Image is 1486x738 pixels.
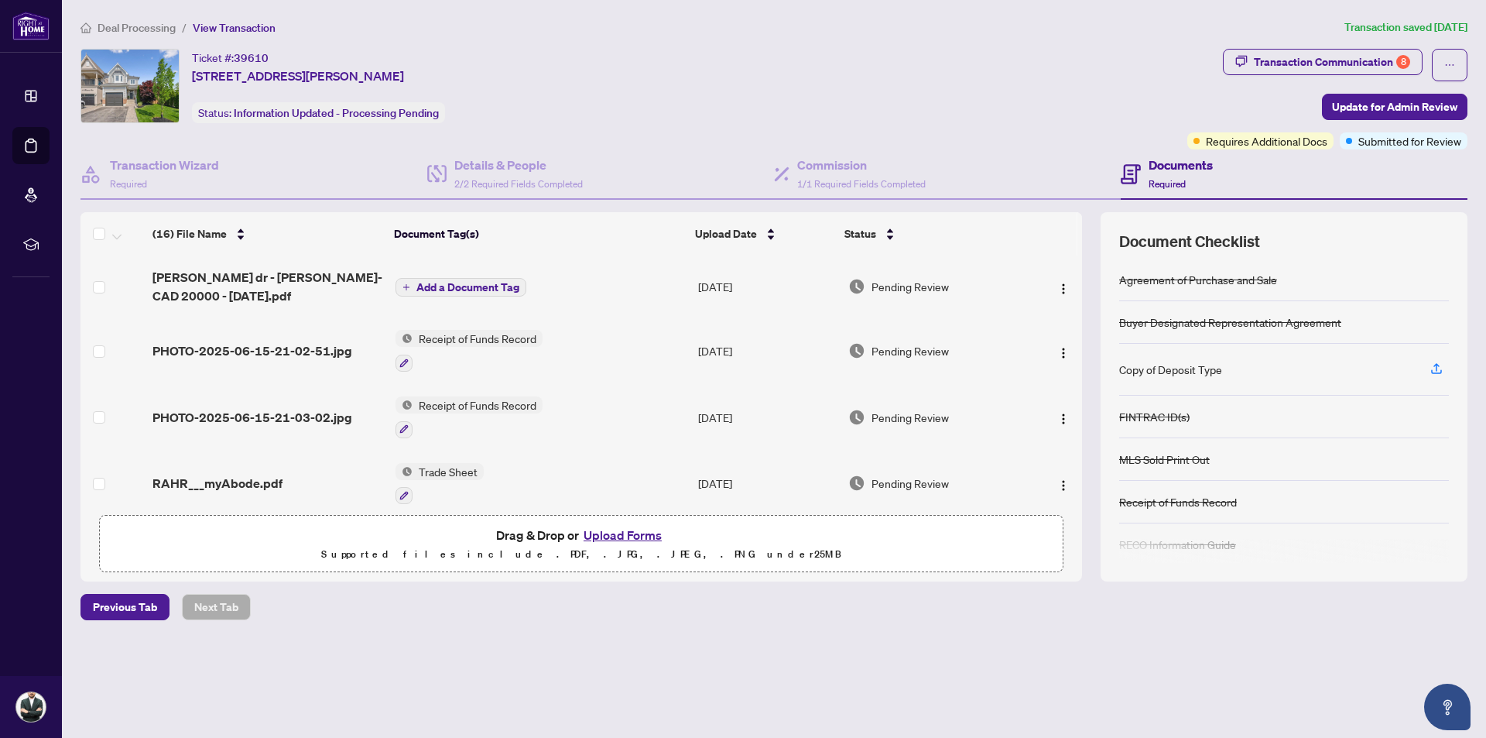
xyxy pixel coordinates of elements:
[871,475,949,492] span: Pending Review
[234,51,269,65] span: 39610
[1051,338,1076,363] button: Logo
[579,525,666,545] button: Upload Forms
[692,384,842,451] td: [DATE]
[80,594,169,620] button: Previous Tab
[152,268,382,305] span: [PERSON_NAME] dr - [PERSON_NAME]- CAD 20000 - [DATE].pdf
[146,212,388,256] th: (16) File Name
[848,342,865,359] img: Document Status
[692,451,842,517] td: [DATE]
[1396,55,1410,69] div: 8
[395,463,413,480] img: Status Icon
[871,278,949,295] span: Pending Review
[1149,156,1213,174] h4: Documents
[1119,408,1190,425] div: FINTRAC ID(s)
[234,106,439,120] span: Information Updated - Processing Pending
[454,156,583,174] h4: Details & People
[109,545,1053,564] p: Supported files include .PDF, .JPG, .JPEG, .PNG under 25 MB
[16,692,46,722] img: Profile Icon
[93,595,157,620] span: Previous Tab
[192,102,445,123] div: Status:
[1057,347,1070,359] img: Logo
[1057,413,1070,425] img: Logo
[848,278,865,295] img: Document Status
[1332,94,1457,119] span: Update for Admin Review
[838,212,1025,256] th: Status
[110,178,147,190] span: Required
[388,212,690,256] th: Document Tag(s)
[193,21,276,35] span: View Transaction
[395,330,413,347] img: Status Icon
[182,594,251,620] button: Next Tab
[1322,94,1467,120] button: Update for Admin Review
[152,225,227,242] span: (16) File Name
[192,49,269,67] div: Ticket #:
[1119,451,1210,468] div: MLS Sold Print Out
[1057,283,1070,295] img: Logo
[81,50,179,122] img: IMG-E12212537_1.jpg
[395,277,526,297] button: Add a Document Tag
[1051,405,1076,430] button: Logo
[848,475,865,492] img: Document Status
[152,408,352,427] span: PHOTO-2025-06-15-21-03-02.jpg
[416,282,519,293] span: Add a Document Tag
[692,318,842,384] td: [DATE]
[871,342,949,359] span: Pending Review
[1444,60,1455,70] span: ellipsis
[1051,274,1076,299] button: Logo
[848,409,865,426] img: Document Status
[797,156,926,174] h4: Commission
[12,12,50,40] img: logo
[1424,684,1471,730] button: Open asap
[844,225,876,242] span: Status
[395,330,543,372] button: Status IconReceipt of Funds Record
[1119,536,1236,553] div: RECO Information Guide
[395,278,526,297] button: Add a Document Tag
[695,225,757,242] span: Upload Date
[496,525,666,545] span: Drag & Drop or
[871,409,949,426] span: Pending Review
[692,256,842,318] td: [DATE]
[1254,50,1410,74] div: Transaction Communication
[152,474,282,493] span: RAHR___myAbode.pdf
[1206,132,1327,149] span: Requires Additional Docs
[1223,49,1423,75] button: Transaction Communication8
[689,212,838,256] th: Upload Date
[1149,178,1186,190] span: Required
[98,21,176,35] span: Deal Processing
[1051,471,1076,496] button: Logo
[395,396,543,438] button: Status IconReceipt of Funds Record
[192,67,404,85] span: [STREET_ADDRESS][PERSON_NAME]
[1119,493,1237,510] div: Receipt of Funds Record
[1057,479,1070,492] img: Logo
[110,156,219,174] h4: Transaction Wizard
[182,19,187,36] li: /
[1119,314,1341,331] div: Buyer Designated Representation Agreement
[797,178,926,190] span: 1/1 Required Fields Completed
[413,396,543,414] span: Receipt of Funds Record
[395,463,484,505] button: Status IconTrade Sheet
[1119,231,1260,252] span: Document Checklist
[1358,132,1461,149] span: Submitted for Review
[1119,271,1277,288] div: Agreement of Purchase and Sale
[413,463,484,480] span: Trade Sheet
[1344,19,1467,36] article: Transaction saved [DATE]
[80,22,91,33] span: home
[413,330,543,347] span: Receipt of Funds Record
[1119,361,1222,378] div: Copy of Deposit Type
[454,178,583,190] span: 2/2 Required Fields Completed
[152,342,352,360] span: PHOTO-2025-06-15-21-02-51.jpg
[402,283,410,291] span: plus
[100,516,1063,573] span: Drag & Drop orUpload FormsSupported files include .PDF, .JPG, .JPEG, .PNG under25MB
[395,396,413,414] img: Status Icon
